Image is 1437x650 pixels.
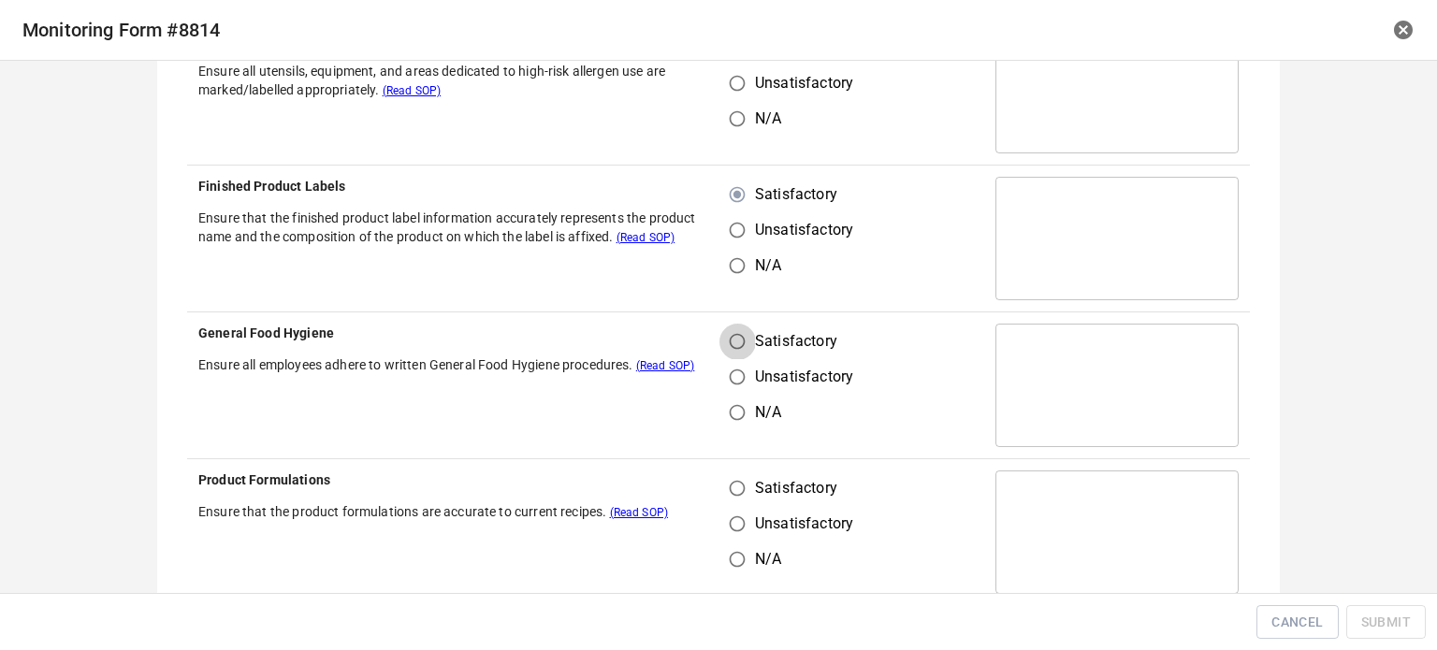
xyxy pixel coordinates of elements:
span: Unsatisfactory [755,72,853,94]
span: Unsatisfactory [755,219,853,241]
span: N/A [755,254,781,277]
span: (Read SOP) [610,506,669,519]
span: (Read SOP) [383,84,442,97]
p: Ensure all utensils, equipment, and areas dedicated to high-risk allergen use are marked/labelled... [198,62,707,99]
span: Satisfactory [755,330,837,353]
b: Finished Product Labels [198,179,345,194]
div: s/u [730,30,868,137]
b: General Food Hygiene [198,325,334,340]
span: (Read SOP) [636,359,695,372]
span: Unsatisfactory [755,513,853,535]
p: Ensure that the finished product label information accurately represents the product name and the... [198,209,707,246]
span: (Read SOP) [617,231,675,244]
span: Satisfactory [755,183,837,206]
span: N/A [755,548,781,571]
div: s/u [730,470,868,577]
span: N/A [755,401,781,424]
b: Product Formulations [198,472,330,487]
p: Ensure all employees adhere to written General Food Hygiene procedures. [198,355,707,374]
div: s/u [730,177,868,283]
div: s/u [730,324,868,430]
h6: Monitoring Form # 8814 [22,15,951,45]
span: N/A [755,108,781,130]
span: Unsatisfactory [755,366,853,388]
span: Satisfactory [755,477,837,499]
span: Cancel [1271,611,1323,634]
p: Ensure that the product formulations are accurate to current recipes. [198,502,707,521]
button: Cancel [1256,605,1338,640]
